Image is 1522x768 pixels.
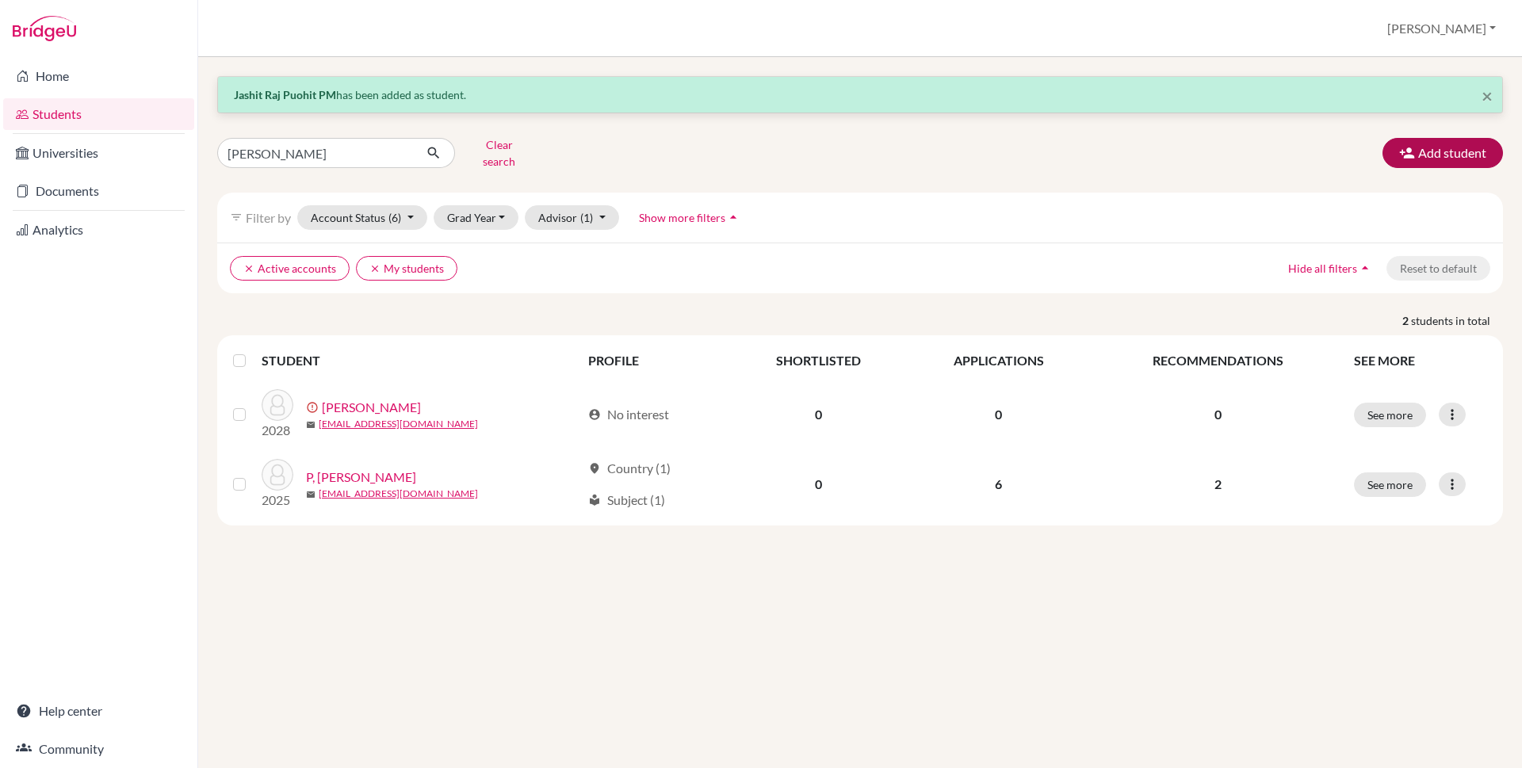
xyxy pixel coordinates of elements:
[1101,405,1335,424] p: 0
[1354,472,1426,497] button: See more
[306,420,315,430] span: mail
[1482,86,1493,105] button: Close
[319,487,478,501] a: [EMAIL_ADDRESS][DOMAIN_NAME]
[306,468,416,487] a: P, [PERSON_NAME]
[579,342,731,380] th: PROFILE
[1092,342,1344,380] th: RECOMMENDATIONS
[455,132,543,174] button: Clear search
[731,380,906,449] td: 0
[588,462,601,475] span: location_on
[588,405,669,424] div: No interest
[306,490,315,499] span: mail
[234,86,1486,103] p: has been added as student.
[639,211,725,224] span: Show more filters
[319,417,478,431] a: [EMAIL_ADDRESS][DOMAIN_NAME]
[3,733,194,765] a: Community
[525,205,619,230] button: Advisor(1)
[262,491,293,510] p: 2025
[588,459,671,478] div: Country (1)
[1402,312,1411,329] strong: 2
[1357,260,1373,276] i: arrow_drop_up
[3,137,194,169] a: Universities
[1288,262,1357,275] span: Hide all filters
[1386,256,1490,281] button: Reset to default
[369,263,380,274] i: clear
[1101,475,1335,494] p: 2
[234,88,336,101] strong: Jashit Raj Puohit PM
[262,421,293,440] p: 2028
[1275,256,1386,281] button: Hide all filtersarrow_drop_up
[3,98,194,130] a: Students
[262,389,293,421] img: Gopinath, Sidharth
[262,459,293,491] img: P, Sidharth
[388,211,401,224] span: (6)
[230,211,243,224] i: filter_list
[1380,13,1503,44] button: [PERSON_NAME]
[217,138,414,168] input: Find student by name...
[322,398,421,417] a: [PERSON_NAME]
[731,449,906,519] td: 0
[580,211,593,224] span: (1)
[246,210,291,225] span: Filter by
[1382,138,1503,168] button: Add student
[297,205,427,230] button: Account Status(6)
[243,263,254,274] i: clear
[588,491,665,510] div: Subject (1)
[3,175,194,207] a: Documents
[3,60,194,92] a: Home
[725,209,741,225] i: arrow_drop_up
[230,256,350,281] button: clearActive accounts
[356,256,457,281] button: clearMy students
[262,342,579,380] th: STUDENT
[906,342,1091,380] th: APPLICATIONS
[1344,342,1497,380] th: SEE MORE
[13,16,76,41] img: Bridge-U
[3,214,194,246] a: Analytics
[3,695,194,727] a: Help center
[306,401,322,414] span: error_outline
[434,205,519,230] button: Grad Year
[1354,403,1426,427] button: See more
[625,205,755,230] button: Show more filtersarrow_drop_up
[1482,84,1493,107] span: ×
[588,408,601,421] span: account_circle
[588,494,601,506] span: local_library
[1411,312,1503,329] span: students in total
[906,380,1091,449] td: 0
[731,342,906,380] th: SHORTLISTED
[906,449,1091,519] td: 6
